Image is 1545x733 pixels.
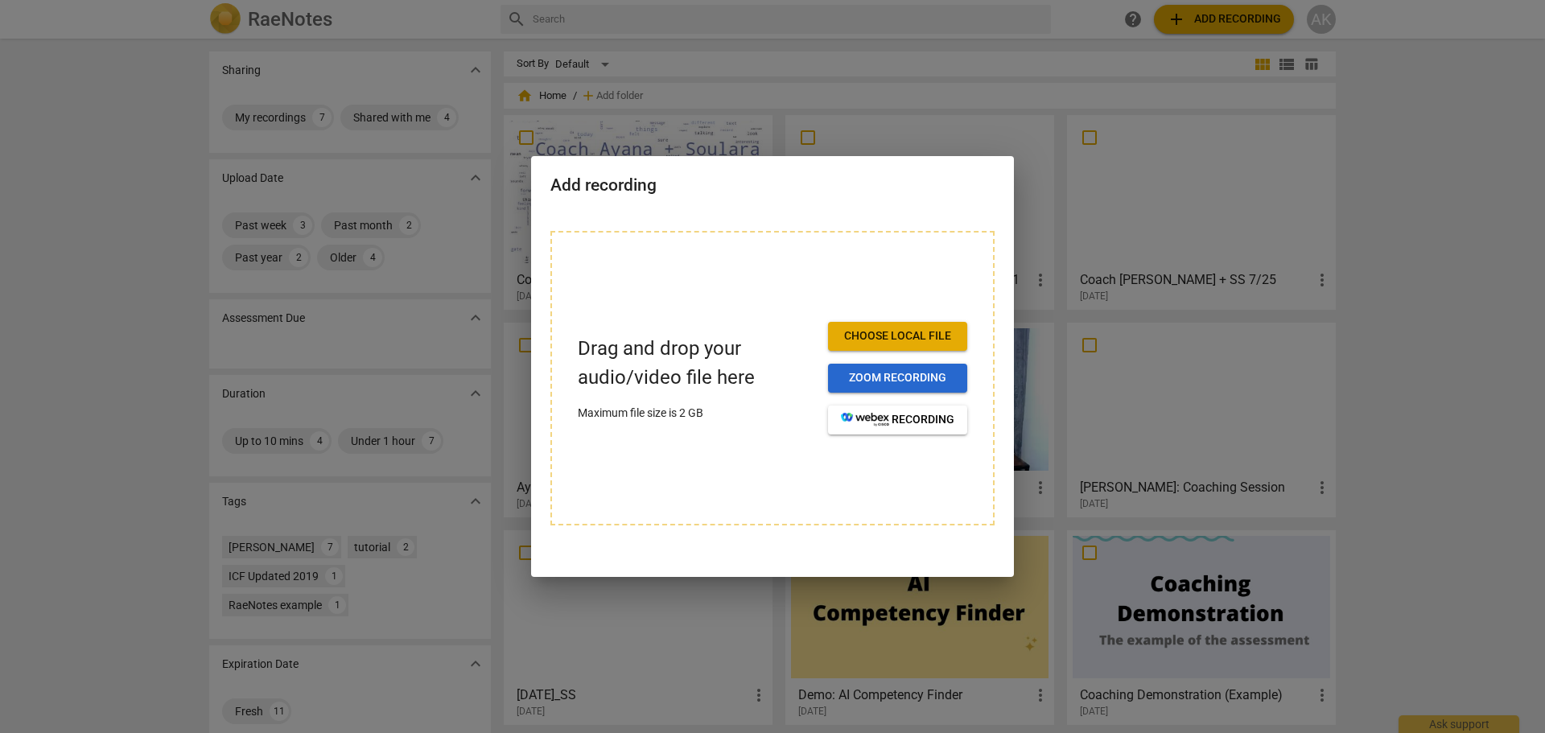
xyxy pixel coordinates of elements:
[578,335,815,391] p: Drag and drop your audio/video file here
[841,370,954,386] span: Zoom recording
[828,406,967,434] button: recording
[550,175,995,196] h2: Add recording
[828,364,967,393] button: Zoom recording
[828,322,967,351] button: Choose local file
[841,412,954,428] span: recording
[841,328,954,344] span: Choose local file
[578,405,815,422] p: Maximum file size is 2 GB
